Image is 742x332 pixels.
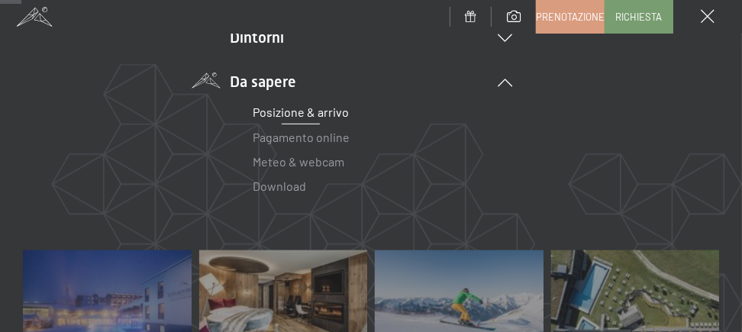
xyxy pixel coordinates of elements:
[253,105,349,119] a: Posizione & arrivo
[605,1,673,33] a: Richiesta
[536,10,605,24] span: Prenotazione
[253,154,344,169] a: Meteo & webcam
[537,1,604,33] a: Prenotazione
[253,179,306,193] a: Download
[616,10,663,24] span: Richiesta
[253,130,350,144] a: Pagamento online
